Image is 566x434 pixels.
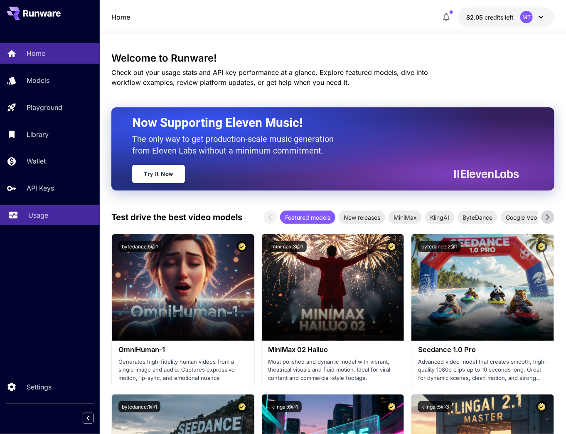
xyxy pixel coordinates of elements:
span: $2.05 [466,14,485,21]
img: alt [411,234,554,341]
button: minimax:3@1 [268,241,307,252]
p: Generates high-fidelity human videos from a single image and audio. Captures expressive motion, l... [118,358,248,382]
div: MT [520,11,533,23]
button: Certified Model – Vetted for best performance and includes a commercial license. [236,241,248,252]
div: KlingAI [425,211,454,224]
h3: OmniHuman‑1 [118,346,248,354]
button: $2.05253MT [458,7,554,27]
p: Playground [27,102,62,112]
div: ByteDance [458,211,497,224]
h2: Now Supporting Eleven Music! [132,115,513,131]
p: Library [27,129,49,139]
button: bytedance:1@1 [118,401,160,412]
button: Collapse sidebar [83,413,94,424]
button: bytedance:2@1 [418,241,461,252]
a: Home [111,12,130,22]
h3: Seedance 1.0 Pro [418,346,547,354]
button: Certified Model – Vetted for best performance and includes a commercial license. [536,401,547,412]
p: API Keys [27,183,54,193]
h3: Welcome to Runware! [111,52,554,64]
p: Models [27,75,49,85]
span: MiniMax [389,213,422,222]
button: Certified Model – Vetted for best performance and includes a commercial license. [386,401,397,412]
p: Advanced video model that creates smooth, high-quality 1080p clips up to 10 seconds long. Great f... [418,358,547,382]
div: New releases [339,211,385,224]
button: Certified Model – Vetted for best performance and includes a commercial license. [536,241,547,252]
p: Usage [28,210,48,220]
span: Featured models [280,213,335,222]
h3: MiniMax 02 Hailuo [268,346,398,354]
span: Check out your usage stats and API key performance at a glance. Explore featured models, dive int... [111,68,428,87]
p: The only way to get production-scale music generation from Eleven Labs without a minimum commitment. [132,133,340,156]
div: MiniMax [389,211,422,224]
img: alt [262,234,404,341]
button: Certified Model – Vetted for best performance and includes a commercial license. [386,241,397,252]
span: ByteDance [458,213,497,222]
a: Try It Now [132,165,185,183]
p: Settings [27,382,52,392]
nav: breadcrumb [111,12,130,22]
span: credits left [485,14,514,21]
span: KlingAI [425,213,454,222]
p: Home [27,48,45,58]
div: Google Veo [501,211,542,224]
p: Test drive the best video models [111,211,242,223]
span: New releases [339,213,385,222]
div: Collapse sidebar [89,411,100,426]
div: Featured models [280,211,335,224]
div: $2.05253 [466,13,514,22]
img: alt [112,234,254,341]
button: klingai:5@3 [418,401,452,412]
button: klingai:6@1 [268,401,302,412]
p: Wallet [27,156,46,166]
p: Most polished and dynamic model with vibrant, theatrical visuals and fluid motion. Ideal for vira... [268,358,398,382]
button: bytedance:5@1 [118,241,161,252]
button: Certified Model – Vetted for best performance and includes a commercial license. [236,401,248,412]
span: Google Veo [501,213,542,222]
